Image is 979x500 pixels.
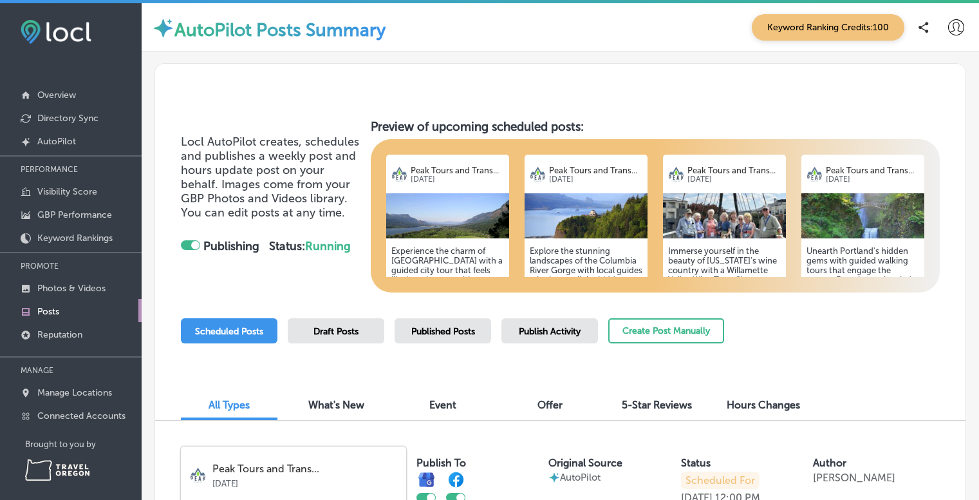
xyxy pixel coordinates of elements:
[548,472,560,483] img: autopilot-icon
[37,90,76,101] p: Overview
[391,166,407,182] img: logo
[813,457,846,469] label: Author
[668,166,684,182] img: logo
[305,239,351,253] span: Running
[195,326,263,337] span: Scheduled Posts
[181,135,359,206] span: Locl AutoPilot creates, schedules and publishes a weekly post and hours update post on your behal...
[549,166,642,175] p: Peak Tours and Trans...
[411,166,504,175] p: Peak Tours and Trans...
[152,17,174,39] img: autopilot-icon
[371,119,940,134] h3: Preview of upcoming scheduled posts:
[209,399,250,411] span: All Types
[530,166,546,182] img: logo
[411,175,504,184] p: [DATE]
[37,283,106,294] p: Photos & Videos
[37,209,112,220] p: GBP Performance
[687,166,781,175] p: Peak Tours and Trans...
[681,457,711,469] label: Status
[608,318,724,343] button: Create Post Manually
[37,306,59,317] p: Posts
[548,457,622,469] label: Original Source
[212,475,397,488] p: [DATE]
[560,472,601,483] p: AutoPilot
[391,246,504,391] h5: Experience the charm of [GEOGRAPHIC_DATA] with a guided city tour that feels like hanging out wit...
[411,326,475,337] span: Published Posts
[269,239,351,253] strong: Status:
[313,326,359,337] span: Draft Posts
[801,193,924,238] img: 1696474021f0db35fe-40de-492d-b438-c1308c746c20_2023-10-04.jpg
[203,239,259,253] strong: Publishing
[727,399,800,411] span: Hours Changes
[807,166,823,182] img: logo
[37,136,76,147] p: AutoPilot
[519,326,581,337] span: Publish Activity
[752,14,904,41] span: Keyword Ranking Credits: 100
[663,193,786,238] img: 1756577585fa028c64-0169-4a9f-8538-780405b6dcd4_2025-08-30.jpg
[681,472,760,489] p: Scheduled For
[190,467,206,483] img: logo
[37,329,82,340] p: Reputation
[212,463,397,475] p: Peak Tours and Trans...
[174,19,386,41] label: AutoPilot Posts Summary
[181,206,345,220] span: You can edit posts at any time.
[622,399,692,411] span: 5-Star Reviews
[37,387,112,398] p: Manage Locations
[537,399,563,411] span: Offer
[525,193,648,238] img: 171271699310aeaa3f-80ef-4910-9ae9-972b391019f8_2024-04-09.jpg
[826,166,919,175] p: Peak Tours and Trans...
[37,113,98,124] p: Directory Sync
[549,175,642,184] p: [DATE]
[530,246,642,391] h5: Explore the stunning landscapes of the Columbia River Gorge with local guides who know all the hi...
[25,439,142,449] p: Brought to you by
[37,233,113,244] p: Keyword Rankings
[21,20,91,44] img: fda3e92497d09a02dc62c9cd864e3231.png
[429,399,456,411] span: Event
[37,410,126,421] p: Connected Accounts
[416,457,466,469] label: Publish To
[813,472,895,484] p: [PERSON_NAME]
[37,186,97,197] p: Visibility Score
[668,246,781,391] h5: Immerse yourself in the beauty of [US_STATE]'s wine country with a Willamette Valley Wine Tour. S...
[386,193,509,238] img: 1710449294952bc06d-36be-4351-953c-2c9cd8007874_Multnomah_OR_July_14_2004.jpg
[826,175,919,184] p: [DATE]
[308,399,364,411] span: What's New
[807,246,919,391] h5: Unearth Portland's hidden gems with guided walking tours that engage the senses. Experience the c...
[687,175,781,184] p: [DATE]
